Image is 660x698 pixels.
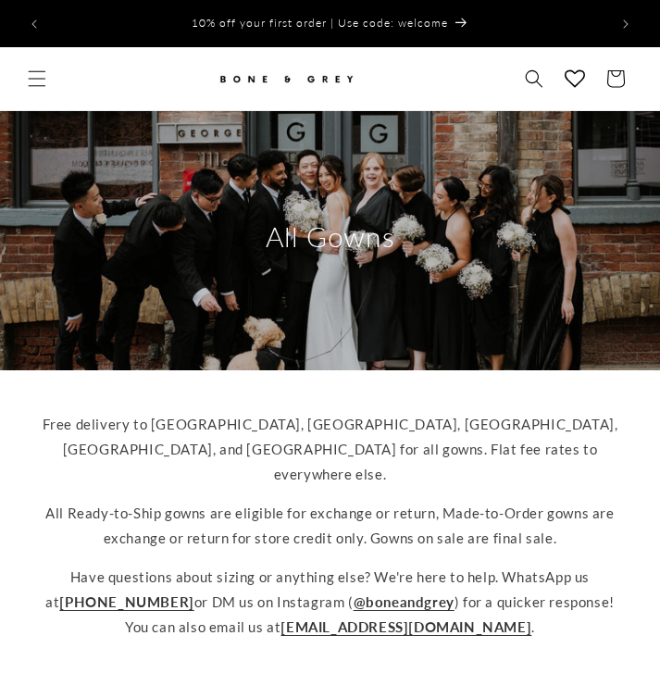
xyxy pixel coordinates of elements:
h2: All Gowns [32,218,628,255]
p: Free delivery to [GEOGRAPHIC_DATA], [GEOGRAPHIC_DATA], [GEOGRAPHIC_DATA], [GEOGRAPHIC_DATA], and ... [32,412,628,487]
button: Previous announcement [14,4,55,44]
p: Have questions about sizing or anything else? We're here to help. WhatsApp us at or DM us on Inst... [32,565,628,640]
a: [PHONE_NUMBER] [59,593,193,610]
summary: Menu [17,58,57,99]
summary: Search [514,58,554,99]
img: Bone and Grey Bridal [217,64,355,94]
a: [EMAIL_ADDRESS][DOMAIN_NAME] [280,618,531,635]
a: @boneandgrey [354,593,455,610]
button: Next announcement [605,4,646,44]
a: Bone and Grey Bridal [186,56,385,101]
span: 10% off your first order | Use code: welcome [192,16,448,30]
p: All Ready-to-Ship gowns are eligible for exchange or return, Made-to-Order gowns are exchange or ... [32,501,628,551]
